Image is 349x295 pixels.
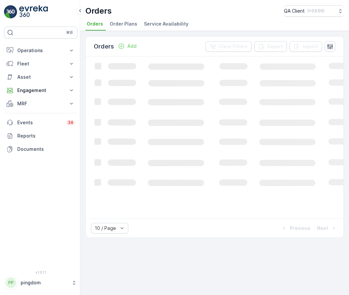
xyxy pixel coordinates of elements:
button: Asset [4,70,77,84]
span: Orders [87,21,103,27]
p: Clear Filters [219,43,248,50]
span: v 1.51.1 [4,270,77,274]
span: Order Plans [110,21,137,27]
p: Fleet [17,60,64,67]
button: PPpingdom [4,276,77,290]
p: Next [317,225,328,232]
img: logo_light-DOdMpM7g.png [19,5,48,19]
a: Reports [4,129,77,143]
button: Previous [280,224,311,232]
a: Documents [4,143,77,156]
button: Export [254,41,287,52]
button: Next [316,224,338,232]
p: Orders [94,42,114,51]
p: Asset [17,74,64,80]
p: Export [268,43,283,50]
button: Clear Filters [205,41,252,52]
button: MRF [4,97,77,110]
p: Orders [85,6,112,16]
p: Operations [17,47,64,54]
p: 34 [68,120,73,125]
div: PP [6,277,16,288]
p: Previous [290,225,310,232]
button: QA Client(+03:00) [284,5,344,17]
p: ( +03:00 ) [307,8,324,14]
p: Reports [17,133,75,139]
img: logo [4,5,17,19]
p: ⌘B [66,30,73,35]
p: Engagement [17,87,64,94]
button: Operations [4,44,77,57]
span: Service Availability [144,21,188,27]
p: MRF [17,100,64,107]
p: QA Client [284,8,305,14]
p: Documents [17,146,75,152]
button: Add [115,42,139,50]
p: pingdom [21,279,68,286]
button: Import [290,41,322,52]
a: Events34 [4,116,77,129]
p: Events [17,119,62,126]
p: Import [303,43,318,50]
button: Engagement [4,84,77,97]
button: Fleet [4,57,77,70]
p: Add [127,43,137,49]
